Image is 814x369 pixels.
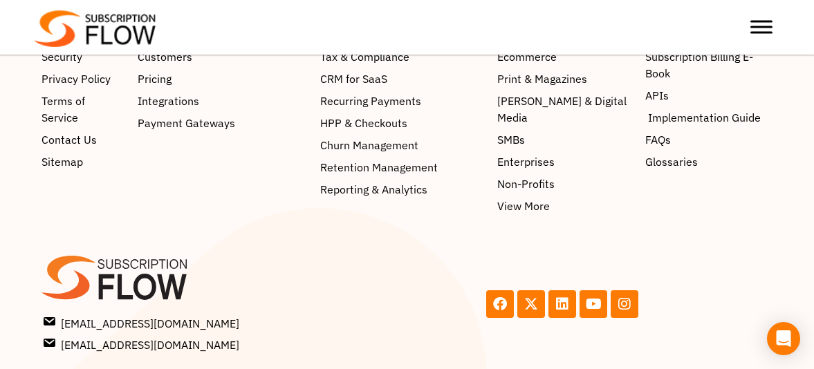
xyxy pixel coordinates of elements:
span: Customers [138,48,192,65]
img: Subscriptionflow [35,10,156,47]
span: Non-Profits [497,176,555,192]
a: Contact Us [41,131,124,148]
a: Enterprises [497,153,631,170]
span: Privacy Policy [41,70,111,87]
a: Tax & Compliance [320,48,483,65]
span: Print & Magazines [497,70,587,87]
a: CRM for SaaS [320,70,483,87]
a: Recurring Payments [320,93,483,109]
a: APIs [645,87,773,104]
a: [EMAIL_ADDRESS][DOMAIN_NAME] [44,335,403,353]
span: Reporting & Analytics [320,181,427,198]
span: FAQs [645,131,671,148]
a: Pricing [138,70,307,87]
span: [EMAIL_ADDRESS][DOMAIN_NAME] [44,335,239,353]
span: [EMAIL_ADDRESS][DOMAIN_NAME] [44,314,239,332]
span: View More [497,198,550,214]
span: CRM for SaaS [320,70,387,87]
a: [EMAIL_ADDRESS][DOMAIN_NAME] [44,314,403,332]
span: Contact Us [41,131,97,148]
a: Reporting & Analytics [320,181,483,198]
a: Ecommerce [497,48,631,65]
button: Toggle Menu [750,21,773,34]
span: Implementation Guide [648,109,761,126]
a: Non-Profits [497,176,631,192]
a: Retention Management [320,159,483,176]
span: SMBs [497,131,525,148]
span: Recurring Payments [320,93,421,109]
a: HPP & Checkouts [320,115,483,131]
a: Terms of Service [41,93,124,126]
span: Churn Management [320,137,418,153]
a: Payment Gateways [138,115,307,131]
span: HPP & Checkouts [320,115,407,131]
img: SF-logo [41,256,187,300]
a: Sitemap [41,153,124,170]
a: [PERSON_NAME] & Digital Media [497,93,631,126]
span: Integrations [138,93,199,109]
span: Tax & Compliance [320,48,409,65]
span: Glossaries [645,153,698,170]
span: Ecommerce [497,48,557,65]
span: Security [41,48,82,65]
span: APIs [645,87,669,104]
a: Integrations [138,93,307,109]
a: Customers [138,48,307,65]
a: Churn Management [320,137,483,153]
span: Enterprises [497,153,555,170]
a: FAQs [645,131,773,148]
a: Implementation Guide [645,109,773,126]
span: Sitemap [41,153,83,170]
a: Security [41,48,124,65]
a: Print & Magazines [497,70,631,87]
div: Open Intercom Messenger [767,322,800,355]
a: Privacy Policy [41,70,124,87]
span: Payment Gateways [138,115,235,131]
span: Retention Management [320,159,438,176]
a: SMBs [497,131,631,148]
a: Glossaries [645,153,773,170]
span: Pricing [138,70,172,87]
a: Subscription Billing E-Book [645,48,773,82]
a: View More [497,198,631,214]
